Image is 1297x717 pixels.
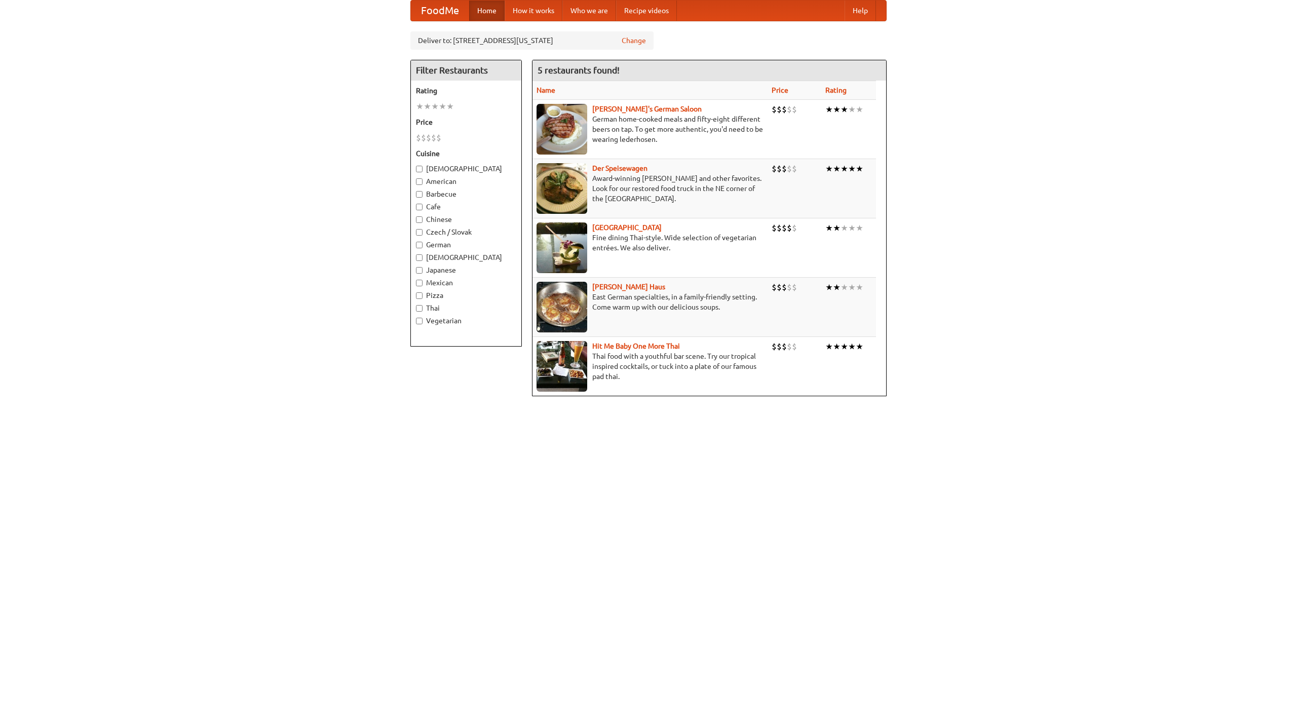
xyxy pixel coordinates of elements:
li: $ [426,132,431,143]
li: $ [777,222,782,234]
li: $ [782,104,787,115]
a: Hit Me Baby One More Thai [592,342,680,350]
li: ★ [841,341,848,352]
h4: Filter Restaurants [411,60,521,81]
a: FoodMe [411,1,469,21]
div: Deliver to: [STREET_ADDRESS][US_STATE] [410,31,654,50]
input: Chinese [416,216,423,223]
li: ★ [856,282,863,293]
input: [DEMOGRAPHIC_DATA] [416,254,423,261]
ng-pluralize: 5 restaurants found! [538,65,620,75]
li: ★ [848,104,856,115]
label: Cafe [416,202,516,212]
li: $ [782,282,787,293]
li: ★ [841,163,848,174]
li: $ [792,282,797,293]
img: babythai.jpg [537,341,587,392]
input: Japanese [416,267,423,274]
label: Czech / Slovak [416,227,516,237]
input: Mexican [416,280,423,286]
img: speisewagen.jpg [537,163,587,214]
li: $ [777,282,782,293]
li: $ [782,341,787,352]
li: $ [787,282,792,293]
li: ★ [841,282,848,293]
a: Home [469,1,505,21]
li: $ [787,163,792,174]
li: ★ [856,104,863,115]
li: ★ [848,282,856,293]
li: $ [421,132,426,143]
li: $ [772,163,777,174]
input: American [416,178,423,185]
li: ★ [856,222,863,234]
input: Thai [416,305,423,312]
p: German home-cooked meals and fifty-eight different beers on tap. To get more authentic, you'd nee... [537,114,764,144]
li: $ [777,104,782,115]
li: $ [792,341,797,352]
li: ★ [416,101,424,112]
label: Mexican [416,278,516,288]
a: Name [537,86,555,94]
a: Who we are [562,1,616,21]
a: [GEOGRAPHIC_DATA] [592,223,662,232]
img: kohlhaus.jpg [537,282,587,332]
li: ★ [431,101,439,112]
input: Vegetarian [416,318,423,324]
li: $ [416,132,421,143]
h5: Price [416,117,516,127]
input: Pizza [416,292,423,299]
input: [DEMOGRAPHIC_DATA] [416,166,423,172]
li: ★ [825,163,833,174]
a: Price [772,86,788,94]
img: esthers.jpg [537,104,587,155]
li: ★ [424,101,431,112]
li: $ [792,222,797,234]
label: Vegetarian [416,316,516,326]
input: German [416,242,423,248]
a: [PERSON_NAME]'s German Saloon [592,105,702,113]
label: Barbecue [416,189,516,199]
li: ★ [439,101,446,112]
p: East German specialties, in a family-friendly setting. Come warm up with our delicious soups. [537,292,764,312]
li: $ [772,222,777,234]
li: ★ [848,341,856,352]
a: Der Speisewagen [592,164,647,172]
li: $ [777,341,782,352]
li: $ [772,104,777,115]
li: ★ [825,104,833,115]
p: Thai food with a youthful bar scene. Try our tropical inspired cocktails, or tuck into a plate of... [537,351,764,382]
input: Cafe [416,204,423,210]
a: Recipe videos [616,1,677,21]
li: ★ [825,341,833,352]
li: ★ [833,341,841,352]
a: How it works [505,1,562,21]
p: Fine dining Thai-style. Wide selection of vegetarian entrées. We also deliver. [537,233,764,253]
p: Award-winning [PERSON_NAME] and other favorites. Look for our restored food truck in the NE corne... [537,173,764,204]
li: ★ [825,222,833,234]
label: [DEMOGRAPHIC_DATA] [416,252,516,262]
a: [PERSON_NAME] Haus [592,283,665,291]
li: $ [792,163,797,174]
li: $ [436,132,441,143]
li: $ [772,341,777,352]
a: Help [845,1,876,21]
label: Pizza [416,290,516,300]
li: ★ [848,163,856,174]
h5: Cuisine [416,148,516,159]
li: $ [777,163,782,174]
li: ★ [841,104,848,115]
img: satay.jpg [537,222,587,273]
li: $ [772,282,777,293]
label: Chinese [416,214,516,224]
li: $ [431,132,436,143]
label: [DEMOGRAPHIC_DATA] [416,164,516,174]
a: Rating [825,86,847,94]
li: $ [787,341,792,352]
li: ★ [833,222,841,234]
li: ★ [833,163,841,174]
